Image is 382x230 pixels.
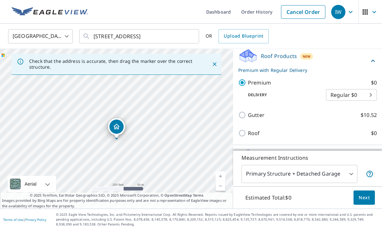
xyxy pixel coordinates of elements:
p: $0 [371,79,377,86]
p: Check that the address is accurate, then drag the marker over the correct structure. [29,58,200,70]
p: Premium with Regular Delivery [238,67,369,74]
p: Roof [248,129,260,137]
span: New [303,54,310,59]
p: Measurement Instructions [242,154,374,162]
a: Terms [193,193,204,198]
div: Primary Structure + Detached Garage [242,165,357,183]
span: Next [359,194,370,202]
div: IW [331,5,345,19]
a: Current Level 17, Zoom In [216,171,225,181]
div: Walls ProductsNew [238,148,377,163]
span: Upload Blueprint [224,32,263,40]
a: Privacy Policy [25,217,46,222]
a: Upload Blueprint [219,29,268,43]
button: Close [210,60,219,68]
span: Your report will include the primary structure and a detached garage if one exists. [366,170,374,178]
a: Cancel Order [281,5,325,19]
p: | [3,218,46,222]
p: © 2025 Eagle View Technologies, Inc. and Pictometry International Corp. All Rights Reserved. Repo... [56,212,379,227]
div: Roof ProductsNewPremium with Regular Delivery [238,48,377,74]
div: [GEOGRAPHIC_DATA] [8,27,73,45]
a: OpenStreetMap [164,193,192,198]
p: $10.52 [361,111,377,119]
div: Dropped pin, building 1, Residential property, 20302 53rd Avenue Ct E Spanaway, WA 98387 [108,118,125,138]
p: Delivery [238,92,326,98]
div: Regular $0 [326,86,377,104]
div: Aerial [23,176,39,192]
p: Estimated Total: $0 [240,190,297,205]
p: $0 [371,129,377,137]
p: Gutter [248,111,264,119]
span: © 2025 TomTom, Earthstar Geographics SIO, © 2025 Microsoft Corporation, © [30,193,204,198]
button: Next [354,190,375,205]
p: Premium [248,79,271,86]
a: Terms of Use [3,217,23,222]
img: EV Logo [12,7,88,17]
p: Roof Products [261,52,297,60]
a: Current Level 17, Zoom Out [216,181,225,191]
div: OR [206,29,269,43]
div: Aerial [8,176,56,192]
input: Search by address or latitude-longitude [94,27,186,45]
